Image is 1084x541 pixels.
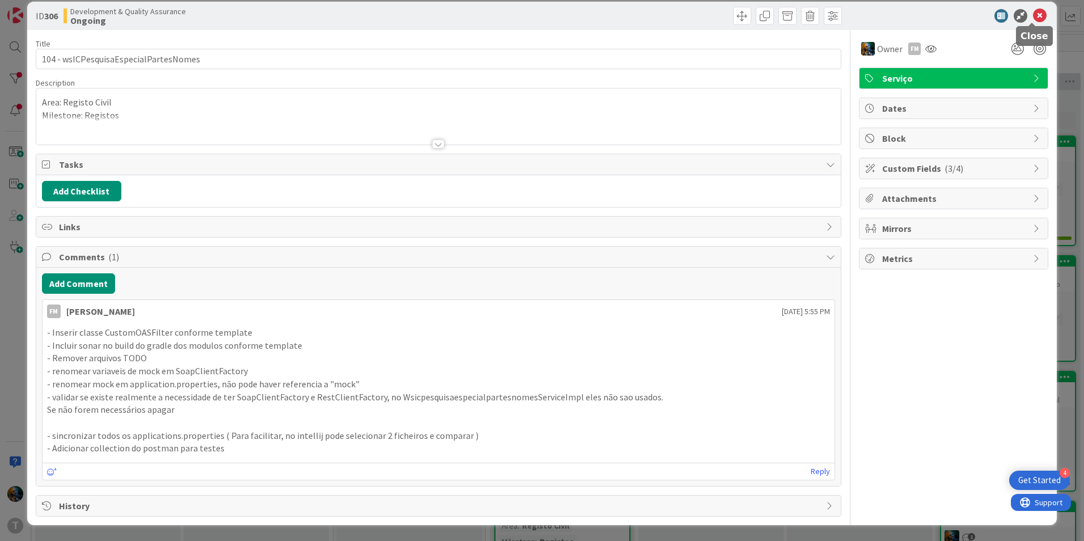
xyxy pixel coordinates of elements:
span: Metrics [882,252,1027,265]
span: Comments [59,250,820,264]
div: 4 [1060,468,1070,478]
span: Serviço [882,71,1027,85]
label: Title [36,39,50,49]
span: Description [36,78,75,88]
div: [PERSON_NAME] [66,305,135,318]
p: - sincronizar todos os applications.properties ( Para facilitar, no intellij pode selecionar 2 fi... [47,429,830,442]
p: Se não forem necessários apagar [47,403,830,416]
div: FM [47,305,61,318]
input: type card name here... [36,49,841,69]
button: Add Checklist [42,181,121,201]
span: ( 3/4 ) [945,163,963,174]
span: Links [59,220,820,234]
p: - Adicionar collection do postman para testes [47,442,830,455]
span: Block [882,132,1027,145]
b: Ongoing [70,16,186,25]
p: - validar se existe realmente a necessidade de ter SoapClientFactory e RestClientFactory, no Wsic... [47,391,830,404]
span: ( 1 ) [108,251,119,263]
div: Get Started [1018,475,1061,486]
button: Add Comment [42,273,115,294]
div: Open Get Started checklist, remaining modules: 4 [1009,471,1070,490]
p: - Remover arquivos TODO [47,352,830,365]
h5: Close [1021,31,1048,41]
a: Reply [811,464,830,479]
p: Area: Registo Civil [42,96,835,109]
p: - renomear mock em application.properties, não pode haver referencia a "mock" [47,378,830,391]
b: 306 [44,10,58,22]
span: Support [24,2,52,15]
span: Development & Quality Assurance [70,7,186,16]
img: JC [861,42,875,56]
p: - Inserir classe CustomOASFilter conforme template [47,326,830,339]
span: Owner [877,42,903,56]
span: History [59,499,820,513]
span: Tasks [59,158,820,171]
span: [DATE] 5:55 PM [782,306,830,318]
span: ID [36,9,58,23]
div: FM [908,43,921,55]
p: Milestone: Registos [42,109,835,122]
p: - Incluir sonar no build do gradle dos modulos conforme template [47,339,830,352]
p: - renomear variaveis de mock em SoapClientFactory [47,365,830,378]
span: Custom Fields [882,162,1027,175]
span: Mirrors [882,222,1027,235]
span: Dates [882,102,1027,115]
span: Attachments [882,192,1027,205]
